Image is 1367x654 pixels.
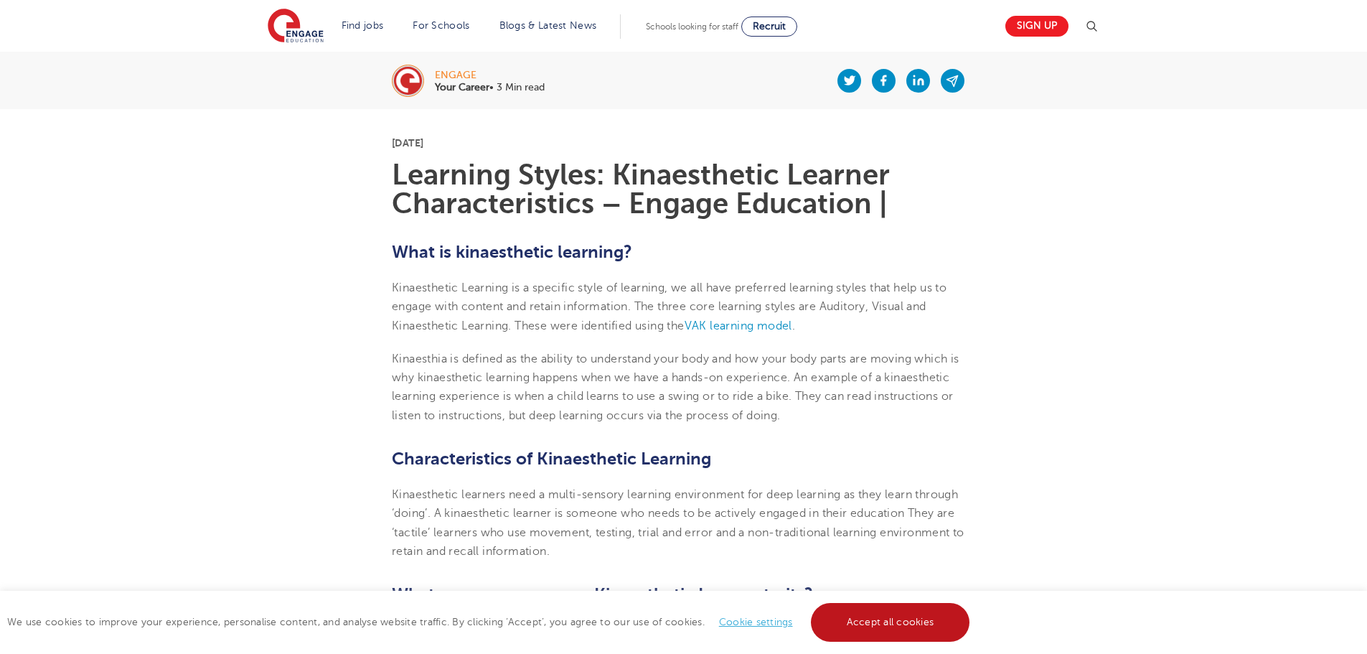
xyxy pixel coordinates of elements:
b: Your Career [435,82,489,93]
b: Characteristics of Kinaesthetic Learning [392,449,711,469]
span: Recruit [753,21,786,32]
div: engage [435,70,545,80]
span: These were identified using the [515,319,684,332]
p: • 3 Min read [435,83,545,93]
h1: Learning Styles: Kinaesthetic Learner Characteristics – Engage Education | [392,161,975,218]
a: Cookie settings [719,617,793,627]
span: What are some common Kinaesthetic Learner traits? [392,584,813,604]
p: [DATE] [392,138,975,148]
a: Sign up [1005,16,1068,37]
span: We use cookies to improve your experience, personalise content, and analyse website traffic. By c... [7,617,973,627]
span: Schools looking for staff [646,22,738,32]
a: Blogs & Latest News [499,20,597,31]
span: . [792,319,795,332]
img: Engage Education [268,9,324,45]
span: Kinaesthetic learners need a multi-sensory learning environment for deep learning as they learn t... [392,488,964,558]
a: Accept all cookies [811,603,970,642]
span: Kinaesthetic Learning is a specific style of learning, we all have preferred learning styles that... [392,281,946,332]
a: VAK learning model [685,319,792,332]
a: For Schools [413,20,469,31]
span: Kinaesthia is defined as the ability to understand your body and how your body parts are moving w... [392,352,959,384]
a: Recruit [741,17,797,37]
h2: What is kinaesthetic learning? [392,240,975,264]
a: Find jobs [342,20,384,31]
span: inaesthetic learning happens when we have a hands-on experience. An example of a kinaesthetic lea... [392,371,953,422]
